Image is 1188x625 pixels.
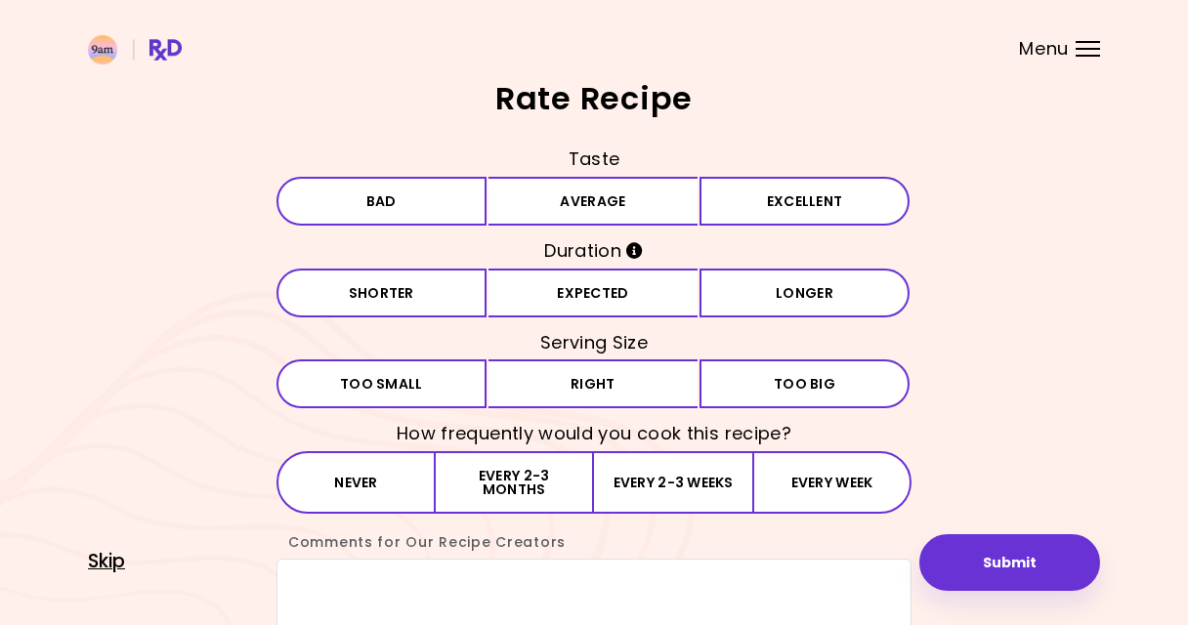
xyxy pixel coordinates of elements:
img: RxDiet [88,35,182,64]
h2: Rate Recipe [88,83,1100,114]
h3: Duration [276,235,912,267]
h3: Taste [276,144,912,175]
span: Menu [1019,40,1069,58]
button: Right [488,359,699,408]
button: Expected [488,269,699,317]
h3: How frequently would you cook this recipe? [276,418,912,449]
button: Every 2-3 months [436,451,594,514]
h3: Serving Size [276,327,912,358]
button: Longer [700,269,910,317]
button: Skip [88,551,125,572]
button: Never [276,451,436,514]
button: Bad [276,177,487,226]
button: Shorter [276,269,487,317]
span: Too small [340,377,423,391]
button: Too big [700,359,910,408]
label: Comments for Our Recipe Creators [276,532,566,552]
button: Submit [919,534,1100,591]
span: Too big [774,377,835,391]
button: Average [488,177,699,226]
button: Too small [276,359,487,408]
i: Info [626,242,643,259]
button: Every 2-3 weeks [594,451,752,514]
button: Every week [752,451,912,514]
button: Excellent [700,177,910,226]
